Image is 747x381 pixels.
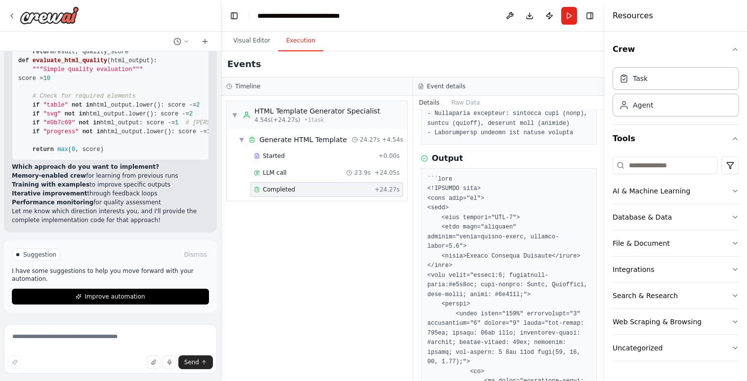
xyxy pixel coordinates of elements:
[79,119,89,126] span: not
[613,36,739,63] button: Crew
[613,125,739,152] button: Tools
[583,9,597,23] button: Hide right sidebar
[613,152,739,369] div: Tools
[33,57,107,64] span: evaluate_html_quality
[150,57,157,64] span: ):
[79,111,85,117] span: in
[613,186,690,196] div: AI & Machine Learning
[147,355,161,369] button: Upload files
[613,238,670,248] div: File & Document
[12,207,209,225] p: Let me know which direction interests you, and I'll provide the complete implementation code for ...
[18,75,43,82] span: score =
[33,102,40,109] span: if
[43,75,50,82] span: 10
[104,128,207,135] span: html_output.lower(): score -=
[43,111,61,117] span: "svg"
[186,119,239,126] span: # [PERSON_NAME]
[12,163,159,170] strong: Which approach do you want to implement?
[257,11,369,21] nav: breadcrumb
[72,102,83,109] span: not
[263,186,295,193] span: Completed
[613,317,702,327] div: Web Scraping & Browsing
[446,96,486,110] button: Raw Data
[613,309,739,335] button: Web Scraping & Browsing
[12,180,209,189] li: to improve specific outputs
[182,250,209,260] button: Dismiss
[33,128,40,135] span: if
[18,57,29,64] span: def
[20,6,79,24] img: Logo
[374,169,400,177] span: + 24.05s
[169,36,193,47] button: Switch to previous chat
[613,283,739,308] button: Search & Research
[263,152,285,160] span: Started
[33,66,143,73] span: """Simple quality evaluation"""
[207,128,210,135] span: 1
[263,169,287,177] span: LLM call
[178,355,213,369] button: Send
[12,190,87,197] strong: Iterative improvement
[613,230,739,256] button: File & Document
[254,106,380,116] div: HTML Template Generator Specialist
[75,146,104,153] span: , score)
[613,343,663,353] div: Uncategorized
[86,111,189,117] span: html_output.lower(): score -=
[54,48,128,55] span: result, quality_score
[43,102,68,109] span: "table"
[184,358,199,366] span: Send
[33,111,40,117] span: if
[100,119,175,126] span: html_output: score -=
[432,152,463,164] h3: Output
[613,204,739,230] button: Database & Data
[633,100,653,110] div: Agent
[613,178,739,204] button: AI & Machine Learning
[96,128,103,135] span: in
[239,136,245,144] span: ▼
[613,63,739,124] div: Crew
[43,128,79,135] span: "progress"
[43,119,75,126] span: "#0b7c69"
[12,267,209,283] p: I have some suggestions to help you move forward with your automation.
[86,102,93,109] span: in
[427,82,465,90] h3: Event details
[12,199,93,206] strong: Performance monitoring
[304,116,324,124] span: • 1 task
[163,355,176,369] button: Click to speak your automation idea
[57,146,68,153] span: max
[12,198,209,207] li: for quality assessment
[23,251,56,259] span: Suggestion
[382,136,403,144] span: + 4.54s
[225,31,278,51] button: Visual Editor
[196,102,200,109] span: 2
[68,146,72,153] span: (
[633,74,648,83] div: Task
[613,291,678,301] div: Search & Research
[278,31,323,51] button: Execution
[93,119,100,126] span: in
[613,10,653,22] h4: Resources
[12,289,209,305] button: Improve automation
[65,111,76,117] span: not
[8,355,22,369] button: Improve this prompt
[33,146,54,153] span: return
[175,119,178,126] span: 1
[227,9,241,23] button: Hide left sidebar
[232,111,238,119] span: ▼
[33,119,40,126] span: if
[613,212,672,222] div: Database & Data
[197,36,213,47] button: Start a new chat
[354,169,371,177] span: 23.9s
[12,181,89,188] strong: Training with examples
[227,57,261,71] h2: Events
[613,257,739,282] button: Integrations
[83,128,93,135] span: not
[613,265,654,274] div: Integrations
[111,57,150,64] span: html_output
[360,136,380,144] span: 24.27s
[72,146,75,153] span: 0
[235,82,260,90] h3: Timeline
[12,189,209,198] li: through feedback loops
[613,335,739,361] button: Uncategorized
[93,102,196,109] span: html_output.lower(): score -=
[374,186,400,193] span: + 24.27s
